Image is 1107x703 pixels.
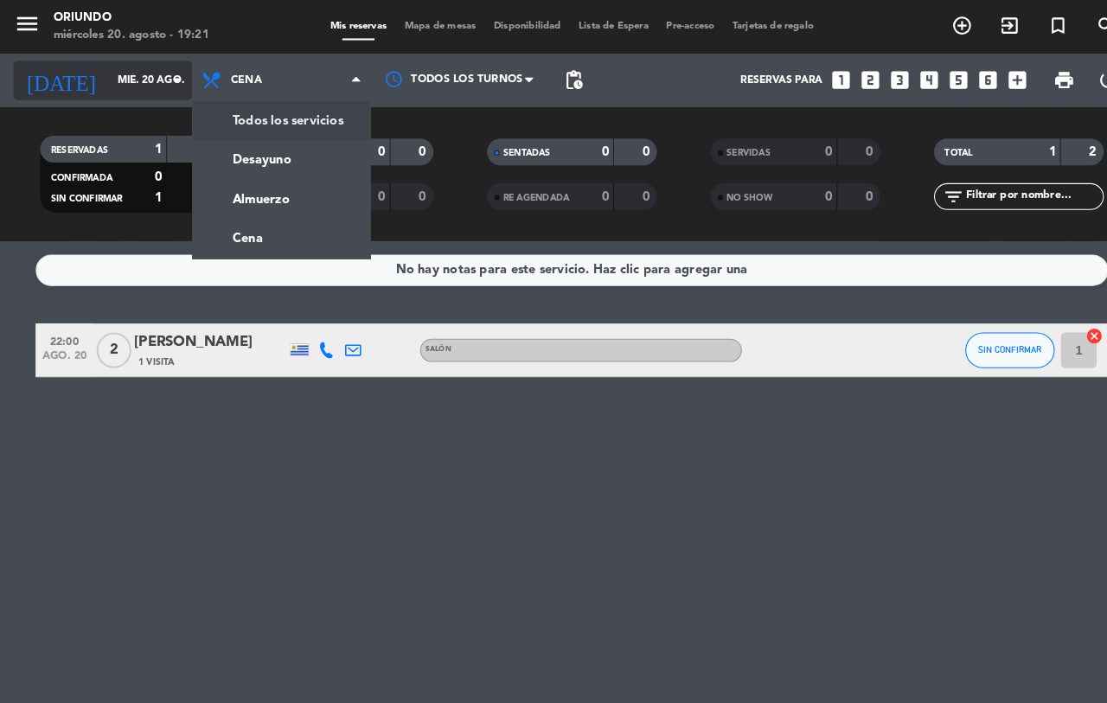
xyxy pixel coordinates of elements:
[1014,15,1034,35] i: turned_in_not
[798,184,805,196] strong: 0
[622,141,632,153] strong: 0
[1019,67,1040,88] span: print
[838,141,848,153] strong: 0
[1060,15,1081,35] i: search
[888,67,911,89] i: looks_4
[831,67,854,89] i: looks_two
[49,188,118,196] span: SIN CONFIRMAR
[582,184,589,196] strong: 0
[1062,67,1083,88] i: power_settings_new
[545,67,566,88] span: pending_actions
[187,98,358,136] a: Todos los servicios
[384,252,724,272] div: No hay notas para este servicio. Haz clic para agregar una
[52,26,202,43] div: miércoles 20. agosto - 19:21
[914,144,941,152] span: TOTAL
[945,67,968,89] i: looks_6
[838,184,848,196] strong: 0
[974,67,996,89] i: add_box
[582,141,589,153] strong: 0
[860,67,882,89] i: looks_3
[187,174,358,212] a: Almuerzo
[487,144,533,152] span: SENTADAS
[223,72,253,84] span: Cena
[487,187,551,195] span: RE AGENDADA
[470,21,552,30] span: Disponibilidad
[406,141,416,153] strong: 0
[41,339,84,359] span: ago. 20
[967,15,988,35] i: exit_to_app
[803,67,825,89] i: looks_one
[130,320,277,342] div: [PERSON_NAME]
[1054,141,1065,153] strong: 2
[150,185,157,197] strong: 1
[406,184,416,196] strong: 0
[552,21,637,30] span: Lista de Espera
[920,15,941,35] i: add_circle_outline
[412,335,437,342] span: Salón
[798,141,805,153] strong: 0
[917,67,939,89] i: looks_5
[311,21,383,30] span: Mis reservas
[187,136,358,174] a: Desayuno
[622,184,632,196] strong: 0
[161,67,182,88] i: arrow_drop_down
[93,322,127,356] span: 2
[701,21,797,30] span: Tarjetas de regalo
[49,141,105,150] span: RESERVADAS
[1051,52,1094,104] div: LOG OUT
[150,165,157,177] strong: 0
[49,168,109,176] span: CONFIRMADA
[934,322,1021,356] button: SIN CONFIRMAR
[13,59,105,97] i: [DATE]
[947,334,1008,343] span: SIN CONFIRMAR
[13,10,39,42] button: menu
[150,138,157,150] strong: 1
[933,181,1067,200] input: Filtrar por nombre...
[703,187,747,195] span: NO SHOW
[187,212,358,250] a: Cena
[366,141,373,153] strong: 0
[366,184,373,196] strong: 0
[13,10,39,36] i: menu
[637,21,701,30] span: Pre-acceso
[717,72,797,84] span: Reservas para
[134,343,169,357] span: 1 Visita
[383,21,470,30] span: Mapa de mesas
[1014,141,1021,153] strong: 1
[703,144,745,152] span: SERVIDAS
[41,319,84,339] span: 22:00
[52,9,202,26] div: Oriundo
[1050,316,1067,334] i: cancel
[912,180,933,201] i: filter_list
